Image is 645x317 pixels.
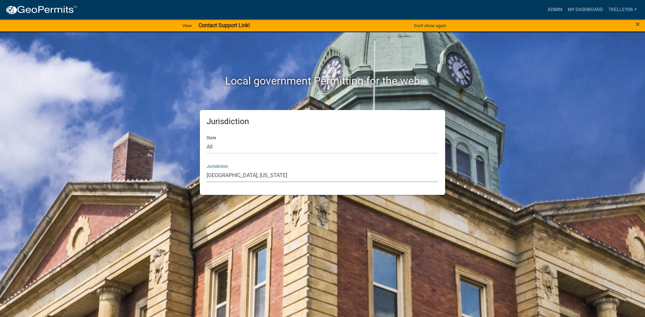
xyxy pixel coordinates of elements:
a: View [180,20,195,31]
button: Don't show again [411,20,449,31]
button: Close [636,20,640,28]
a: Admin [545,3,565,16]
h2: Local government Permitting for the web [136,74,509,87]
h5: Jurisdiction [207,117,438,126]
a: Tkelley06 [606,3,640,16]
strong: Contact Support Link! [199,22,250,29]
span: × [636,19,640,29]
a: My Dashboard [565,3,606,16]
